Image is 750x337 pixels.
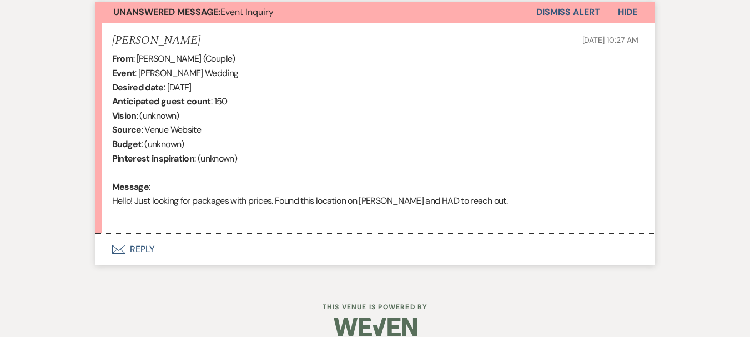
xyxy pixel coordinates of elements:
strong: Unanswered Message: [113,6,220,18]
button: Reply [95,234,655,265]
b: Anticipated guest count [112,95,211,107]
b: From [112,53,133,64]
button: Hide [600,2,655,23]
span: Event Inquiry [113,6,274,18]
span: Hide [618,6,637,18]
b: Source [112,124,142,135]
h5: [PERSON_NAME] [112,34,200,48]
b: Budget [112,138,142,150]
b: Event [112,67,135,79]
b: Message [112,181,149,193]
span: [DATE] 10:27 AM [582,35,638,45]
b: Vision [112,110,137,122]
b: Pinterest inspiration [112,153,195,164]
button: Dismiss Alert [536,2,600,23]
button: Unanswered Message:Event Inquiry [95,2,536,23]
div: : [PERSON_NAME] (Couple) : [PERSON_NAME] Wedding : [DATE] : 150 : (unknown) : Venue Website : (un... [112,52,638,222]
b: Desired date [112,82,164,93]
